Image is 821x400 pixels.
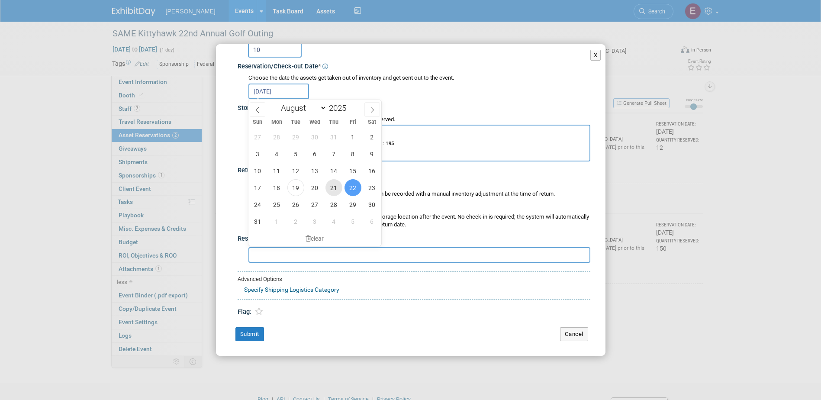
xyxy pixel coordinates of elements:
[590,50,601,61] button: X
[364,145,380,162] span: August 9, 2025
[238,275,590,284] div: Advanced Options
[249,145,266,162] span: August 3, 2025
[268,196,285,213] span: August 25, 2025
[287,129,304,145] span: July 29, 2025
[344,196,361,213] span: August 29, 2025
[261,213,590,229] div: All checked-out items will return to the original storage location after the event. No check-in i...
[287,213,304,230] span: September 2, 2025
[384,141,394,146] span: 195
[287,162,304,179] span: August 12, 2025
[287,179,304,196] span: August 19, 2025
[287,145,304,162] span: August 5, 2025
[327,103,353,113] input: Year
[249,213,266,230] span: August 31, 2025
[268,213,285,230] span: September 1, 2025
[306,145,323,162] span: August 6, 2025
[325,129,342,145] span: July 31, 2025
[249,196,266,213] span: August 24, 2025
[235,327,264,341] button: Submit
[364,196,380,213] span: August 30, 2025
[268,179,285,196] span: August 18, 2025
[268,162,285,179] span: August 11, 2025
[343,119,362,125] span: Fri
[560,327,588,341] button: Cancel
[254,139,584,147] div: Inventory balance on [DATE] (prior to this reservation):
[268,129,285,145] span: July 28, 2025
[306,213,323,230] span: September 3, 2025
[324,119,343,125] span: Thu
[238,308,251,316] span: Flag:
[286,119,305,125] span: Tue
[277,103,327,113] select: Month
[238,60,590,71] div: Reservation/Check-out Date
[306,196,323,213] span: August 27, 2025
[306,129,323,145] span: July 30, 2025
[238,164,590,175] div: Return to Storage / Check-in
[249,179,266,196] span: August 17, 2025
[306,162,323,179] span: August 13, 2025
[305,119,324,125] span: Wed
[248,116,590,124] div: Choose the storage location where asset is being reserved.
[325,162,342,179] span: August 14, 2025
[364,179,380,196] span: August 23, 2025
[364,162,380,179] span: August 16, 2025
[244,286,339,293] a: Specify Shipping Logistics Category
[344,162,361,179] span: August 15, 2025
[248,84,309,99] input: Reservation Date
[287,196,304,213] span: August 26, 2025
[364,129,380,145] span: August 2, 2025
[238,101,590,113] div: Storage Location
[364,213,380,230] span: September 6, 2025
[325,196,342,213] span: August 28, 2025
[248,188,590,198] div: After the event, any items returned to storage can be recorded with a manual inventory adjustment...
[325,213,342,230] span: September 4, 2025
[238,235,590,244] div: Reservation Notes
[344,179,361,196] span: August 22, 2025
[254,131,584,147] span: Dayton Office
[306,179,323,196] span: August 20, 2025
[248,125,590,161] button: Dayton OfficeBeavercreek, [GEOGRAPHIC_DATA]Inventory balance on [DATE] (prior to this reservation...
[344,129,361,145] span: August 1, 2025
[249,162,266,179] span: August 10, 2025
[268,145,285,162] span: August 4, 2025
[344,145,361,162] span: August 8, 2025
[248,231,382,246] div: clear
[325,145,342,162] span: August 7, 2025
[248,74,590,82] div: Choose the date the assets get taken out of inventory and get sent out to the event.
[249,129,266,145] span: July 27, 2025
[325,179,342,196] span: August 21, 2025
[248,119,267,125] span: Sun
[362,119,381,125] span: Sat
[344,213,361,230] span: September 5, 2025
[267,119,286,125] span: Mon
